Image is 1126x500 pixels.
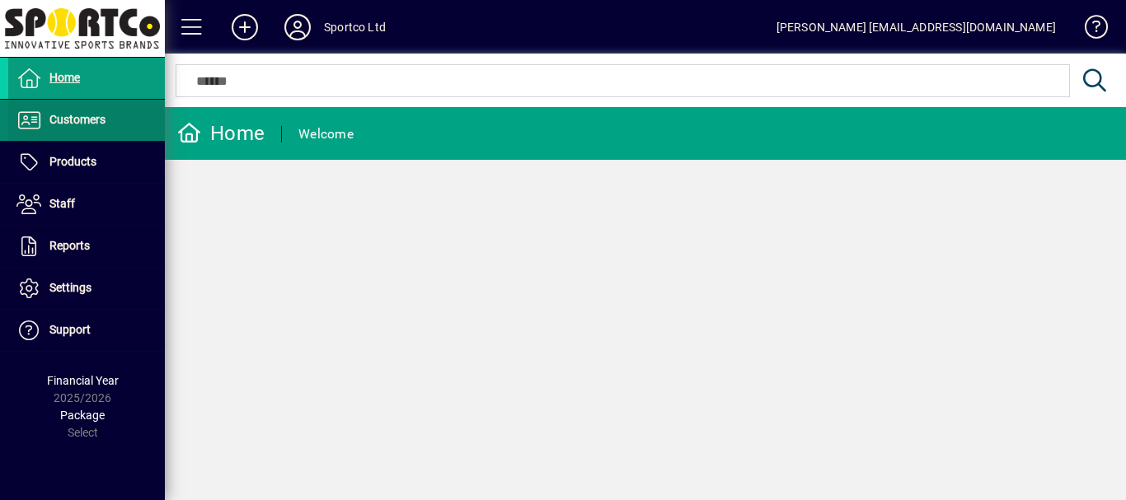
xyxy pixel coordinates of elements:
div: Home [177,120,265,147]
span: Staff [49,197,75,210]
a: Settings [8,268,165,309]
a: Products [8,142,165,183]
div: [PERSON_NAME] [EMAIL_ADDRESS][DOMAIN_NAME] [776,14,1056,40]
span: Customers [49,113,106,126]
a: Support [8,310,165,351]
a: Customers [8,100,165,141]
span: Package [60,409,105,422]
span: Products [49,155,96,168]
span: Financial Year [47,374,119,387]
button: Add [218,12,271,42]
a: Knowledge Base [1072,3,1105,57]
span: Settings [49,281,91,294]
div: Sportco Ltd [324,14,386,40]
span: Support [49,323,91,336]
button: Profile [271,12,324,42]
span: Reports [49,239,90,252]
div: Welcome [298,121,354,147]
span: Home [49,71,80,84]
a: Staff [8,184,165,225]
a: Reports [8,226,165,267]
